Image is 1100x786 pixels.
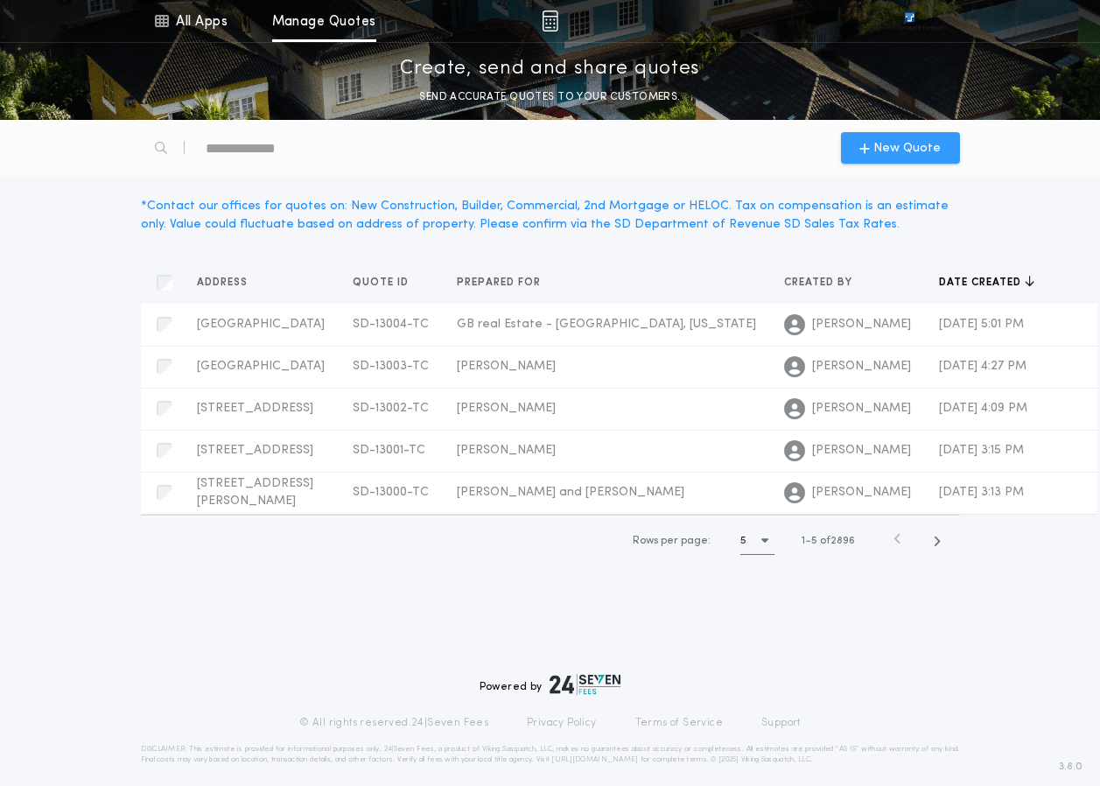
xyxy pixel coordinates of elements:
span: SD-13002-TC [353,402,429,415]
button: 5 [740,527,774,555]
span: Rows per page: [633,536,711,546]
button: Date created [939,274,1034,291]
span: 3.8.0 [1059,759,1082,775]
span: SD-13003-TC [353,360,429,373]
span: [PERSON_NAME] and [PERSON_NAME] [457,486,684,499]
button: Created by [784,274,865,291]
span: SD-13001-TC [353,444,425,457]
a: Support [761,716,801,730]
span: [PERSON_NAME] [457,360,556,373]
span: [STREET_ADDRESS][PERSON_NAME] [197,477,313,508]
span: Created by [784,276,856,290]
span: GB real Estate - [GEOGRAPHIC_DATA], [US_STATE] [457,318,756,331]
span: [PERSON_NAME] [812,358,911,375]
span: [PERSON_NAME] [812,442,911,460]
a: Privacy Policy [527,716,597,730]
span: Address [197,276,251,290]
button: New Quote [841,132,960,164]
img: logo [550,674,621,695]
span: Quote ID [353,276,412,290]
span: 1 [802,536,805,546]
button: Quote ID [353,274,422,291]
span: 5 [811,536,817,546]
img: img [542,11,558,32]
span: [GEOGRAPHIC_DATA] [197,318,325,331]
span: [GEOGRAPHIC_DATA] [197,360,325,373]
span: of 2896 [820,533,855,549]
h1: 5 [740,532,746,550]
p: © All rights reserved. 24|Seven Fees [299,716,488,730]
p: SEND ACCURATE QUOTES TO YOUR CUSTOMERS. [419,88,680,106]
span: [PERSON_NAME] [457,444,556,457]
img: vs-icon [872,12,946,30]
span: [STREET_ADDRESS] [197,444,313,457]
span: SD-13004-TC [353,318,429,331]
p: DISCLAIMER: This estimate is provided for informational purposes only. 24|Seven Fees, a product o... [141,744,960,765]
span: [DATE] 5:01 PM [939,318,1024,331]
span: [STREET_ADDRESS] [197,402,313,415]
span: SD-13000-TC [353,486,429,499]
p: Create, send and share quotes [400,55,700,83]
a: Terms of Service [635,716,723,730]
span: [PERSON_NAME] [812,316,911,333]
a: [URL][DOMAIN_NAME] [551,756,638,763]
span: [DATE] 3:13 PM [939,486,1024,499]
div: Powered by [480,674,621,695]
span: [DATE] 4:27 PM [939,360,1026,373]
span: [PERSON_NAME] [457,402,556,415]
span: [DATE] 3:15 PM [939,444,1024,457]
span: New Quote [873,139,941,158]
span: Prepared for [457,276,544,290]
button: Address [197,274,261,291]
span: [PERSON_NAME] [812,484,911,502]
span: Date created [939,276,1025,290]
span: [PERSON_NAME] [812,400,911,418]
span: [DATE] 4:09 PM [939,402,1027,415]
div: * Contact our offices for quotes on: New Construction, Builder, Commercial, 2nd Mortgage or HELOC... [141,197,960,234]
